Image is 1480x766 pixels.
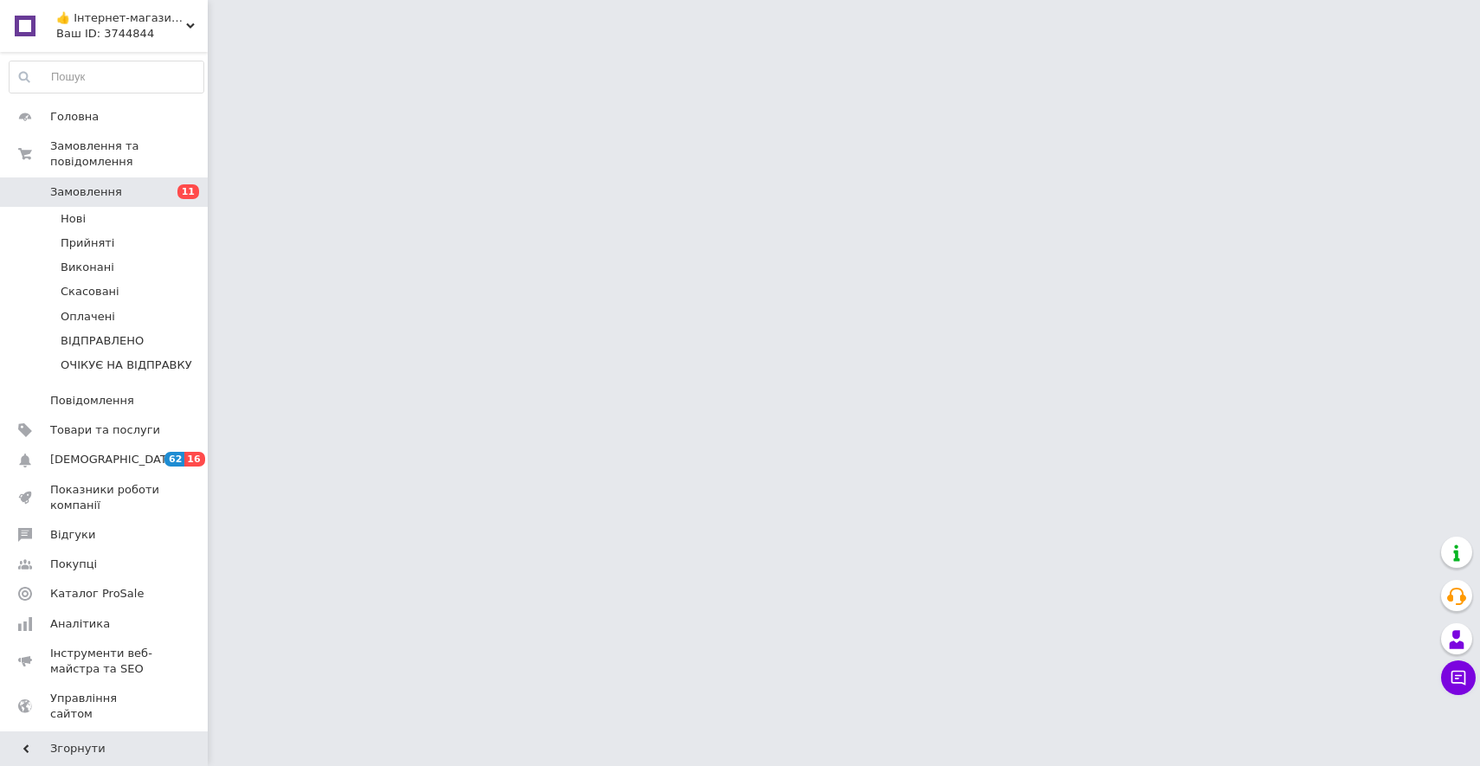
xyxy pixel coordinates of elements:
[50,646,160,677] span: Інструменти веб-майстра та SEO
[50,393,134,409] span: Повідомлення
[50,527,95,543] span: Відгуки
[50,482,160,513] span: Показники роботи компанії
[184,452,204,467] span: 16
[1441,660,1476,695] button: Чат з покупцем
[50,109,99,125] span: Головна
[50,452,178,467] span: [DEMOGRAPHIC_DATA]
[56,26,208,42] div: Ваш ID: 3744844
[50,422,160,438] span: Товари та послуги
[61,211,86,227] span: Нові
[50,138,208,170] span: Замовлення та повідомлення
[177,184,199,199] span: 11
[50,616,110,632] span: Аналітика
[61,333,144,349] span: ВІДПРАВЛЕНО
[61,357,192,373] span: ОЧІКУЄ НА ВІДПРАВКУ
[50,557,97,572] span: Покупці
[164,452,184,467] span: 62
[61,309,115,325] span: Оплачені
[56,10,186,26] span: 👍 Інтернет-магазин "Na Vsi 100" - 🚀 Швидка доставка
[50,691,160,722] span: Управління сайтом
[61,284,119,299] span: Скасовані
[10,61,203,93] input: Пошук
[61,235,114,251] span: Прийняті
[61,260,114,275] span: Виконані
[50,184,122,200] span: Замовлення
[50,586,144,602] span: Каталог ProSale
